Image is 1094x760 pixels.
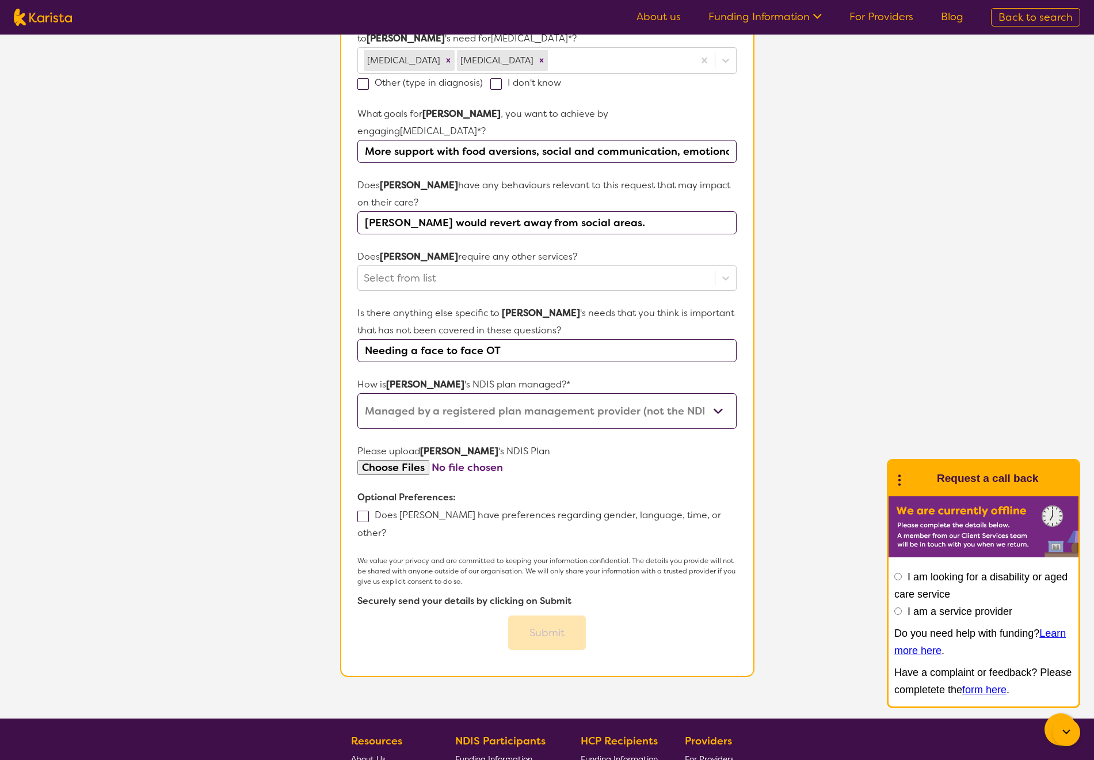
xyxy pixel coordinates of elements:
b: NDIS Participants [455,734,546,748]
a: For Providers [849,10,913,24]
strong: [PERSON_NAME] [380,250,458,263]
button: Channel Menu [1045,713,1077,746]
img: Karista offline chat form to request call back [889,496,1078,557]
b: Resources [351,734,402,748]
span: Back to search [998,10,1073,24]
strong: [PERSON_NAME] [380,179,458,191]
strong: [PERSON_NAME] [420,445,498,457]
p: How is 's NDIS plan managed?* [357,376,736,393]
input: Type you answer here [357,339,736,362]
p: Please upload 's NDIS Plan [357,443,736,460]
a: About us [636,10,681,24]
p: We value your privacy and are committed to keeping your information confidential. The details you... [357,556,736,587]
b: HCP Recipients [581,734,658,748]
b: Securely send your details by clicking on Submit [357,595,571,607]
label: I don't know [490,77,569,89]
label: Does [PERSON_NAME] have preferences regarding gender, language, time, or other? [357,509,721,539]
div: Remove ADHD [535,50,548,71]
input: Type you answer here [357,140,736,163]
div: Remove Autism Spectrum Disorder [442,50,455,71]
p: Is there anything else specific to 's needs that you think is important that has not been covered... [357,305,736,339]
a: Back to search [991,8,1080,26]
div: [MEDICAL_DATA] [457,50,535,71]
p: Have a complaint or feedback? Please completete the . [894,664,1073,698]
b: Optional Preferences: [357,491,456,503]
b: Providers [685,734,732,748]
p: What goals for , you want to achieve by engaging [MEDICAL_DATA] *? [357,105,736,140]
strong: [PERSON_NAME] [367,32,445,44]
p: Does have any behaviours relevant to this request that may impact on their care? [357,177,736,211]
h1: Request a call back [937,470,1038,487]
strong: [PERSON_NAME] [422,108,501,120]
a: form here [962,684,1007,696]
a: Funding Information [708,10,822,24]
a: Blog [941,10,963,24]
p: Do you need help with funding? . [894,625,1073,659]
p: Does require any other services? [357,248,736,265]
img: Karista [907,467,930,490]
label: I am a service provider [908,606,1012,617]
label: I am looking for a disability or aged care service [894,571,1068,600]
img: Karista logo [14,9,72,26]
input: Please briefly explain [357,211,736,234]
label: Other (type in diagnosis) [357,77,490,89]
strong: [PERSON_NAME] [386,378,464,390]
div: [MEDICAL_DATA] [364,50,442,71]
strong: [PERSON_NAME] [502,307,580,319]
